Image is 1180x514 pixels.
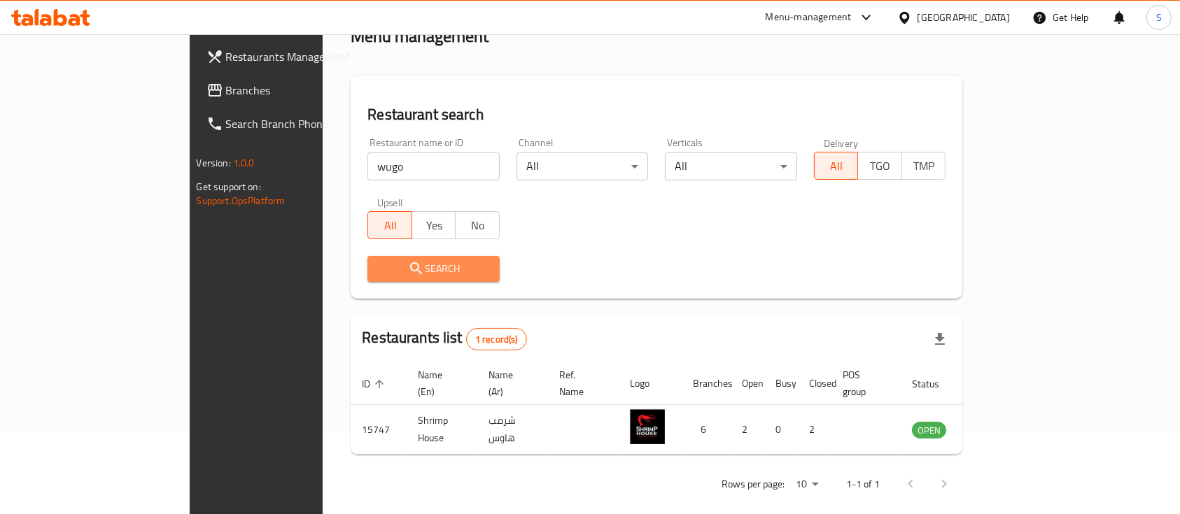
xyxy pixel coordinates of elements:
td: 2 [798,405,831,455]
button: TMP [901,152,946,180]
div: OPEN [912,422,946,438]
button: All [367,211,412,239]
td: Shrimp House [407,405,477,455]
span: All [820,156,853,176]
table: enhanced table [351,362,1023,455]
span: No [461,215,494,236]
span: 1 record(s) [467,333,526,346]
button: No [455,211,500,239]
h2: Restaurants list [362,327,526,350]
th: Open [731,362,764,405]
th: Branches [682,362,731,405]
p: 1-1 of 1 [846,476,880,493]
img: Shrimp House [630,409,665,444]
span: Version: [197,154,231,172]
label: Upsell [377,197,403,207]
span: TGO [864,156,897,176]
span: Name (Ar) [489,366,531,400]
h2: Menu management [351,25,489,48]
span: 1.0.0 [233,154,255,172]
span: Search Branch Phone [226,115,376,132]
button: TGO [857,152,902,180]
span: Yes [418,215,451,236]
th: Closed [798,362,831,405]
div: Export file [923,322,957,356]
span: Restaurants Management [226,48,376,65]
a: Support.OpsPlatform [197,192,286,210]
th: Busy [764,362,798,405]
div: Menu-management [766,9,852,26]
div: All [665,152,797,180]
div: Rows per page: [790,474,824,495]
span: ID [362,376,388,392]
a: Search Branch Phone [195,107,387,141]
p: Rows per page: [722,476,785,493]
th: Logo [619,362,682,405]
input: Search for restaurant name or ID.. [367,152,500,180]
td: 0 [764,405,798,455]
h2: Restaurant search [367,104,946,125]
td: شرمب هاوس [477,405,548,455]
span: S [1156,10,1162,25]
span: Ref. Name [559,366,602,400]
div: [GEOGRAPHIC_DATA] [918,10,1010,25]
td: 6 [682,405,731,455]
span: OPEN [912,422,946,438]
span: Search [379,260,489,278]
button: Yes [412,211,456,239]
span: Branches [226,82,376,99]
button: Search [367,256,500,282]
span: All [374,215,407,236]
span: TMP [908,156,941,176]
a: Branches [195,73,387,107]
button: All [814,152,859,180]
span: Status [912,376,957,392]
span: Name (En) [418,366,461,400]
label: Delivery [824,138,859,148]
span: POS group [843,366,884,400]
div: All [517,152,649,180]
span: Get support on: [197,178,261,196]
a: Restaurants Management [195,40,387,73]
td: 2 [731,405,764,455]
